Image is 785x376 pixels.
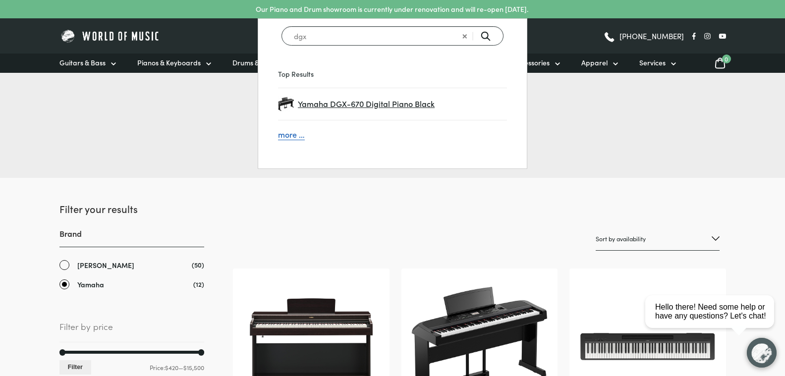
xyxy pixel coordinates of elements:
[59,320,204,342] span: Filter by price
[59,202,204,215] h2: Filter your results
[137,57,201,68] span: Pianos & Keyboards
[456,25,474,30] span: Clear
[165,363,178,372] span: $420
[59,138,726,154] p: Showing all 12 results
[59,228,204,247] h3: Brand
[596,227,720,251] select: Shop order
[59,260,204,271] a: [PERSON_NAME]
[192,260,204,270] span: (50)
[278,128,507,141] a: more …
[59,57,106,68] span: Guitars & Bass
[183,363,204,372] span: $15,500
[59,228,204,290] div: Brand
[59,279,204,290] a: Yamaha
[59,360,92,375] button: Filter
[77,260,134,271] span: [PERSON_NAME]
[603,29,684,44] a: [PHONE_NUMBER]
[298,98,507,110] a: Yamaha DGX-670 Digital Piano Black
[193,279,204,289] span: (12)
[722,54,731,63] span: 0
[256,4,528,14] p: Our Piano and Drum showroom is currently under renovation and will re-open [DATE].
[513,57,550,68] span: Accessories
[581,57,608,68] span: Apparel
[232,57,295,68] span: Drums & Percussion
[619,32,684,40] span: [PHONE_NUMBER]
[59,97,726,138] h1: Home Pianos
[278,96,294,112] a: Yamaha DGX-670 Digital Piano Black
[639,57,666,68] span: Services
[59,360,204,375] div: Price: —
[641,267,785,376] iframe: Chat with our support team
[281,26,504,46] input: Search for a product ...
[278,96,294,112] img: Yamaha DGX-670 Digital Piano angle
[77,279,104,290] span: Yamaha
[59,28,161,44] img: World of Music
